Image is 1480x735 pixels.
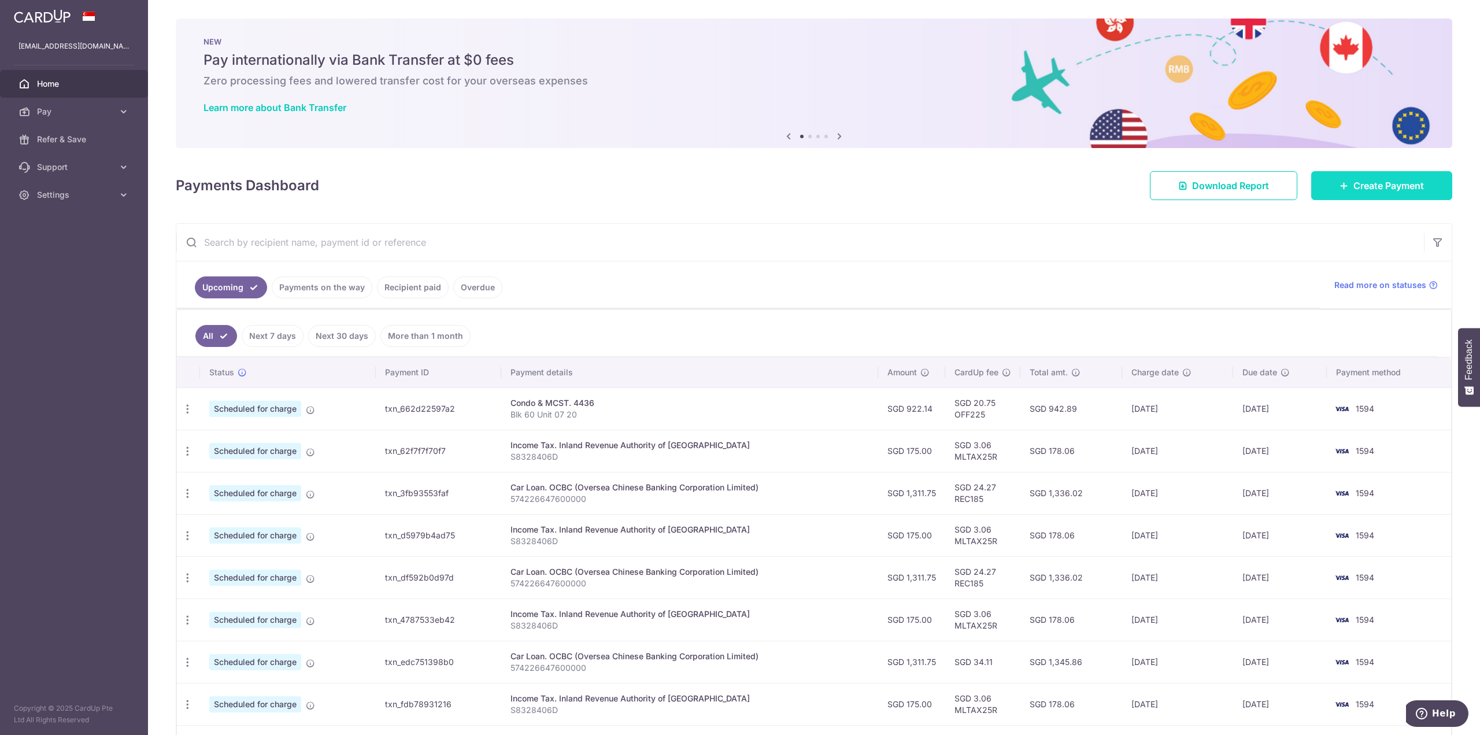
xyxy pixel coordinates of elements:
td: txn_d5979b4ad75 [376,514,501,556]
div: Car Loan. OCBC (Oversea Chinese Banking Corporation Limited) [510,482,869,493]
th: Payment method [1327,357,1451,387]
td: SGD 24.27 REC185 [945,556,1020,599]
td: [DATE] [1233,683,1326,725]
span: Home [37,78,113,90]
div: Income Tax. Inland Revenue Authority of [GEOGRAPHIC_DATA] [510,693,869,704]
th: Payment details [501,357,879,387]
span: Due date [1242,367,1277,378]
td: [DATE] [1122,514,1234,556]
h4: Payments Dashboard [176,175,319,196]
td: SGD 178.06 [1020,599,1122,641]
img: Bank Card [1330,655,1353,669]
span: Total amt. [1030,367,1068,378]
a: Read more on statuses [1334,279,1438,291]
img: Bank Card [1330,613,1353,627]
td: txn_662d22597a2 [376,387,501,430]
span: Read more on statuses [1334,279,1426,291]
span: Scheduled for charge [209,527,301,544]
p: S8328406D [510,451,869,463]
td: SGD 34.11 [945,641,1020,683]
td: SGD 1,311.75 [878,556,945,599]
td: txn_3fb93553faf [376,472,501,514]
span: Amount [887,367,917,378]
span: Scheduled for charge [209,612,301,628]
span: Support [37,161,113,173]
td: SGD 178.06 [1020,683,1122,725]
td: txn_df592b0d97d [376,556,501,599]
p: [EMAIL_ADDRESS][DOMAIN_NAME] [18,40,129,52]
td: [DATE] [1122,556,1234,599]
span: 1594 [1356,404,1374,413]
p: S8328406D [510,704,869,716]
td: SGD 1,336.02 [1020,472,1122,514]
td: [DATE] [1122,387,1234,430]
p: 574226647600000 [510,578,869,589]
div: Car Loan. OCBC (Oversea Chinese Banking Corporation Limited) [510,566,869,578]
a: Learn more about Bank Transfer [203,102,346,113]
a: More than 1 month [380,325,471,347]
div: Income Tax. Inland Revenue Authority of [GEOGRAPHIC_DATA] [510,608,869,620]
td: [DATE] [1233,387,1326,430]
a: Create Payment [1311,171,1452,200]
iframe: Opens a widget where you can find more information [1406,700,1468,729]
img: Bank Card [1330,444,1353,458]
td: [DATE] [1122,641,1234,683]
div: Car Loan. OCBC (Oversea Chinese Banking Corporation Limited) [510,651,869,662]
td: SGD 3.06 MLTAX25R [945,683,1020,725]
td: SGD 1,311.75 [878,641,945,683]
span: Scheduled for charge [209,485,301,501]
td: [DATE] [1122,683,1234,725]
h6: Zero processing fees and lowered transfer cost for your overseas expenses [203,74,1424,88]
th: Payment ID [376,357,501,387]
span: 1594 [1356,446,1374,456]
a: Download Report [1150,171,1297,200]
span: 1594 [1356,657,1374,667]
button: Feedback - Show survey [1458,328,1480,407]
td: [DATE] [1233,641,1326,683]
a: Recipient paid [377,276,449,298]
img: Bank Card [1330,486,1353,500]
td: SGD 178.06 [1020,514,1122,556]
span: Pay [37,106,113,117]
td: SGD 1,311.75 [878,472,945,514]
td: SGD 922.14 [878,387,945,430]
td: txn_edc751398b0 [376,641,501,683]
td: [DATE] [1233,599,1326,641]
span: Scheduled for charge [209,570,301,586]
p: S8328406D [510,620,869,631]
td: SGD 175.00 [878,514,945,556]
td: [DATE] [1122,430,1234,472]
div: Income Tax. Inland Revenue Authority of [GEOGRAPHIC_DATA] [510,524,869,535]
td: SGD 20.75 OFF225 [945,387,1020,430]
td: SGD 1,345.86 [1020,641,1122,683]
div: Condo & MCST. 4436 [510,397,869,409]
span: 1594 [1356,530,1374,540]
span: Charge date [1131,367,1179,378]
p: S8328406D [510,535,869,547]
td: SGD 3.06 MLTAX25R [945,430,1020,472]
td: SGD 175.00 [878,430,945,472]
td: SGD 175.00 [878,683,945,725]
img: Bank Card [1330,529,1353,542]
h5: Pay internationally via Bank Transfer at $0 fees [203,51,1424,69]
input: Search by recipient name, payment id or reference [176,224,1424,261]
a: Upcoming [195,276,267,298]
span: Scheduled for charge [209,696,301,712]
span: Scheduled for charge [209,401,301,417]
td: SGD 3.06 MLTAX25R [945,514,1020,556]
td: txn_4787533eb42 [376,599,501,641]
td: SGD 3.06 MLTAX25R [945,599,1020,641]
img: Bank transfer banner [176,19,1452,148]
span: Create Payment [1353,179,1424,193]
a: Payments on the way [272,276,372,298]
img: Bank Card [1330,697,1353,711]
div: Income Tax. Inland Revenue Authority of [GEOGRAPHIC_DATA] [510,439,869,451]
td: SGD 1,336.02 [1020,556,1122,599]
span: Feedback [1464,339,1474,380]
span: CardUp fee [954,367,998,378]
span: 1594 [1356,488,1374,498]
span: 1594 [1356,615,1374,625]
span: Status [209,367,234,378]
td: SGD 24.27 REC185 [945,472,1020,514]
